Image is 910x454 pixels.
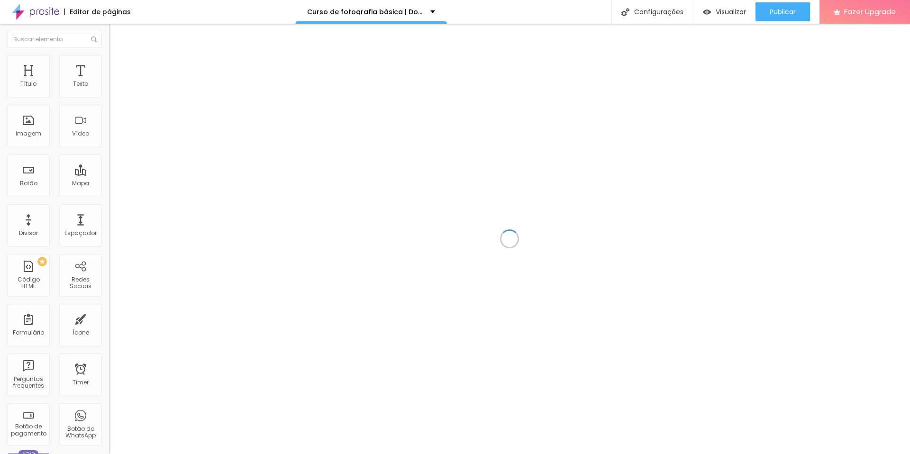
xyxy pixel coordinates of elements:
input: Buscar elemento [7,31,102,48]
button: Publicar [755,2,810,21]
button: Visualizar [693,2,755,21]
div: Mapa [72,180,89,187]
span: Fazer Upgrade [844,8,896,16]
img: Icone [621,8,629,16]
div: Código HTML [9,276,47,290]
div: Formulário [13,329,44,336]
span: Visualizar [716,8,746,16]
p: Curso de fotografia básica | Do zero aos primeiros clientes [307,9,423,15]
div: Perguntas frequentes [9,376,47,390]
div: Imagem [16,130,41,137]
div: Editor de páginas [64,9,131,15]
div: Título [20,81,36,87]
div: Botão [20,180,37,187]
div: Divisor [19,230,38,236]
div: Redes Sociais [62,276,99,290]
div: Espaçador [64,230,97,236]
div: Ícone [73,329,89,336]
div: Timer [73,379,89,386]
img: Icone [91,36,97,42]
div: Botão do WhatsApp [62,426,99,439]
span: Publicar [770,8,796,16]
div: Botão de pagamento [9,423,47,437]
img: view-1.svg [703,8,711,16]
div: Texto [73,81,88,87]
div: Vídeo [72,130,89,137]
